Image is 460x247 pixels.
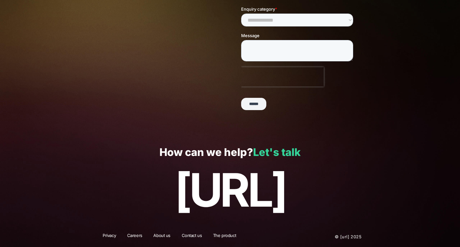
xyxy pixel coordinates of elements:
[98,232,120,241] a: Privacy
[296,232,362,241] p: © [URL] 2025
[178,232,206,241] a: Contact us
[14,164,446,216] p: [URL]
[14,147,446,159] p: How can we help?
[253,146,301,159] a: Let's talk
[149,232,175,241] a: About us
[123,232,147,241] a: Careers
[209,232,240,241] a: The product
